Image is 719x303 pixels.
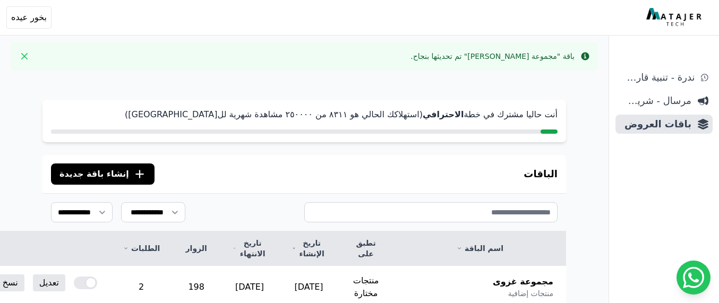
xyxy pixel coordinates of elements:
strong: الاحترافي [423,109,464,119]
h3: الباقات [524,167,558,181]
span: مرسال - شريط دعاية [620,93,691,108]
button: Close [16,48,33,65]
button: إنشاء باقة جديدة [51,163,155,185]
a: اسم الباقة [406,243,553,254]
span: منتجات إضافية [508,288,553,299]
th: تطبق على [338,231,393,266]
a: تعديل [33,274,65,291]
a: تاريخ الإنشاء [292,238,326,259]
div: باقة "مجموعة [PERSON_NAME]" تم تحديثها بنجاح. [410,51,575,62]
a: تاريخ الانتهاء [233,238,267,259]
span: بخور عيده [11,11,47,24]
img: MatajerTech Logo [646,8,704,27]
span: مجموعة غزوى [493,275,553,288]
span: باقات العروض [620,117,691,132]
button: بخور عيده [6,6,52,29]
a: الطلبات [123,243,160,254]
th: الزوار [173,231,220,266]
span: ندرة - تنبية قارب علي النفاذ [620,70,695,85]
span: إنشاء باقة جديدة [59,168,129,180]
p: أنت حاليا مشترك في خطة (استهلاكك الحالي هو ٨۳١١ من ٢٥۰۰۰۰ مشاهدة شهرية لل[GEOGRAPHIC_DATA]) [51,108,558,121]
